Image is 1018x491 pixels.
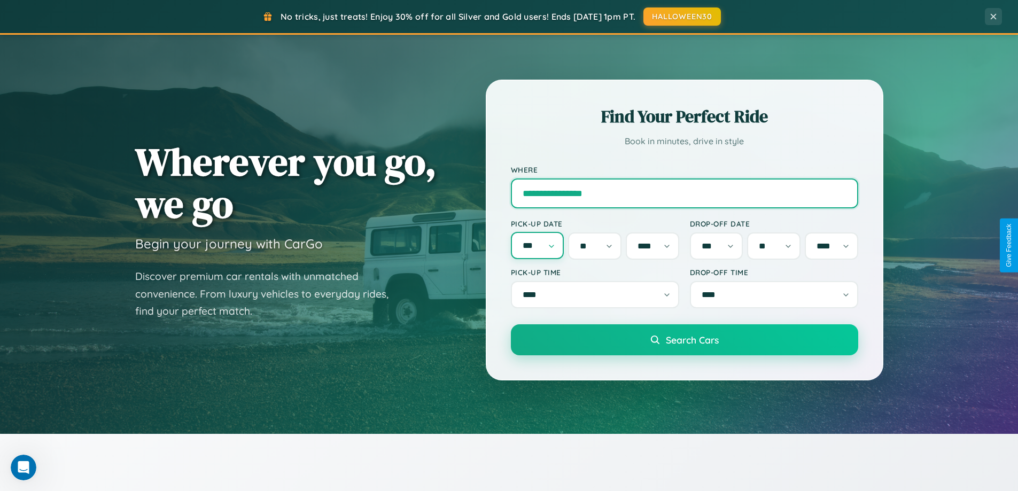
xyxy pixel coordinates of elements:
[666,334,719,346] span: Search Cars
[511,219,679,228] label: Pick-up Date
[690,268,858,277] label: Drop-off Time
[135,141,437,225] h1: Wherever you go, we go
[511,268,679,277] label: Pick-up Time
[11,455,36,480] iframe: Intercom live chat
[511,105,858,128] h2: Find Your Perfect Ride
[643,7,721,26] button: HALLOWEEN30
[511,165,858,174] label: Where
[281,11,635,22] span: No tricks, just treats! Enjoy 30% off for all Silver and Gold users! Ends [DATE] 1pm PT.
[135,268,402,320] p: Discover premium car rentals with unmatched convenience. From luxury vehicles to everyday rides, ...
[1005,224,1013,267] div: Give Feedback
[511,134,858,149] p: Book in minutes, drive in style
[690,219,858,228] label: Drop-off Date
[511,324,858,355] button: Search Cars
[135,236,323,252] h3: Begin your journey with CarGo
